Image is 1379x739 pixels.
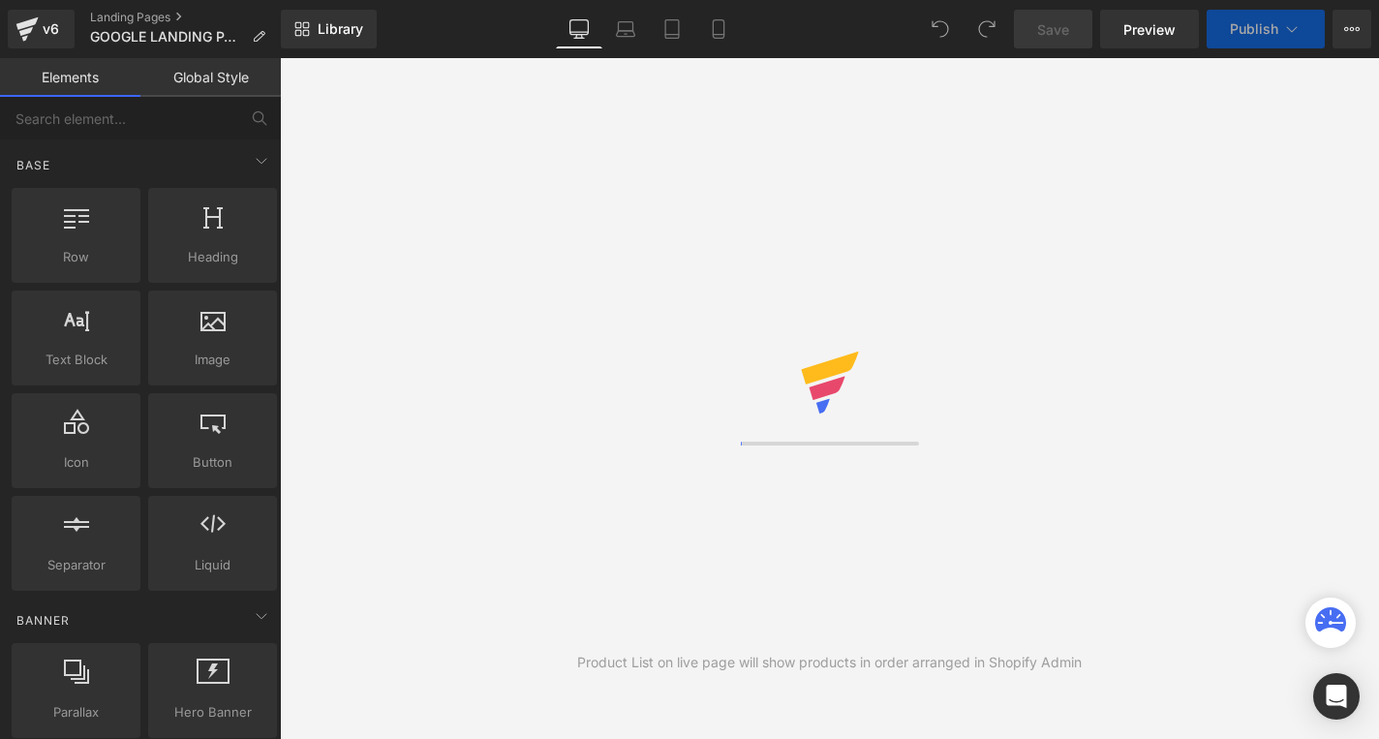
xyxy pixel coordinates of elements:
[1313,673,1360,720] div: Open Intercom Messenger
[154,555,271,575] span: Liquid
[577,652,1082,673] div: Product List on live page will show products in order arranged in Shopify Admin
[921,10,960,48] button: Undo
[154,452,271,473] span: Button
[649,10,695,48] a: Tablet
[556,10,602,48] a: Desktop
[318,20,363,38] span: Library
[90,29,244,45] span: GOOGLE LANDING PAGE
[154,350,271,370] span: Image
[8,10,75,48] a: v6
[15,611,72,630] span: Banner
[90,10,281,25] a: Landing Pages
[15,156,52,174] span: Base
[1230,21,1278,37] span: Publish
[1100,10,1199,48] a: Preview
[154,702,271,723] span: Hero Banner
[1333,10,1371,48] button: More
[154,247,271,267] span: Heading
[1207,10,1325,48] button: Publish
[967,10,1006,48] button: Redo
[17,247,135,267] span: Row
[17,452,135,473] span: Icon
[602,10,649,48] a: Laptop
[281,10,377,48] a: New Library
[140,58,281,97] a: Global Style
[39,16,63,42] div: v6
[17,702,135,723] span: Parallax
[1037,19,1069,40] span: Save
[17,350,135,370] span: Text Block
[1123,19,1176,40] span: Preview
[695,10,742,48] a: Mobile
[17,555,135,575] span: Separator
